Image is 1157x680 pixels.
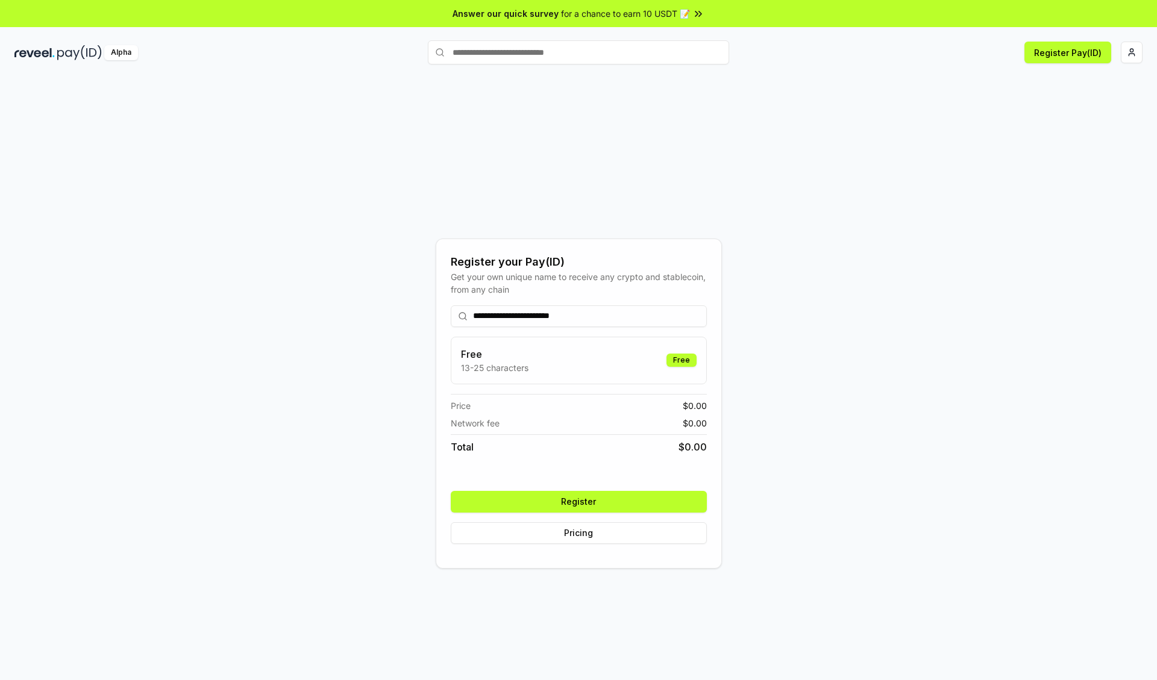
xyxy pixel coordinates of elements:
[451,270,707,296] div: Get your own unique name to receive any crypto and stablecoin, from any chain
[461,347,528,361] h3: Free
[57,45,102,60] img: pay_id
[683,399,707,412] span: $ 0.00
[461,361,528,374] p: 13-25 characters
[14,45,55,60] img: reveel_dark
[451,522,707,544] button: Pricing
[683,417,707,429] span: $ 0.00
[561,7,690,20] span: for a chance to earn 10 USDT 📝
[451,254,707,270] div: Register your Pay(ID)
[679,440,707,454] span: $ 0.00
[1024,42,1111,63] button: Register Pay(ID)
[104,45,138,60] div: Alpha
[451,399,471,412] span: Price
[453,7,559,20] span: Answer our quick survey
[451,417,500,429] span: Network fee
[451,440,474,454] span: Total
[666,354,697,367] div: Free
[451,491,707,513] button: Register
